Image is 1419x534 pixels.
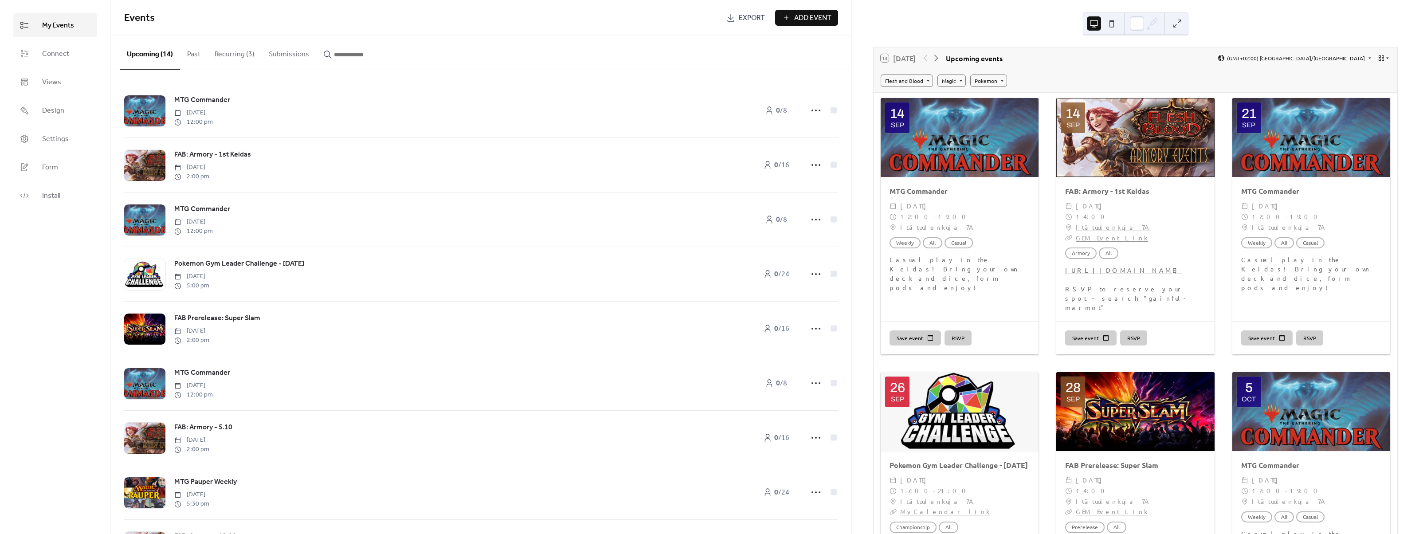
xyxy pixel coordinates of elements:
b: 0 [774,322,778,336]
div: ​ [1065,475,1072,486]
span: [DATE] [1252,475,1282,486]
b: 0 [774,158,778,172]
div: Sep [891,122,904,129]
div: Sep [1242,122,1255,129]
div: ​ [1065,496,1072,507]
div: ​ [890,475,897,486]
a: Settings [13,127,97,151]
a: FAB: Armory - 1st Keidas [174,149,251,161]
a: FAB Prerelease: Super Slam [174,313,260,324]
span: Itätuulenkuja 7A [1252,222,1327,233]
a: Itätuulenkuja 7A [1076,496,1151,507]
div: 26 [890,381,905,394]
span: FAB: Armory - 1st Keidas [174,149,251,160]
span: MTG Pauper Weekly [174,477,237,487]
span: 12:00 pm [174,390,213,400]
div: Casual play in the Keidas! Bring your own deck and dice, form pods and enjoy! [1232,255,1390,292]
a: 0/8 [754,212,798,228]
a: 0/16 [754,157,798,173]
div: ​ [1065,212,1072,222]
div: 21 [1242,107,1256,120]
div: ​ [1065,233,1072,243]
a: Design [13,98,97,122]
span: / 8 [776,378,787,389]
button: Past [180,36,208,69]
span: 12:00 [900,212,933,222]
button: RSVP [1120,330,1147,346]
span: [DATE] [1252,201,1282,212]
a: Itätuulenkuja 7A [1076,222,1151,233]
span: [DATE] [1076,201,1106,212]
span: Connect [42,49,69,59]
div: 28 [1066,381,1081,394]
b: 0 [774,486,778,499]
span: / 24 [774,269,789,280]
span: 2:00 pm [174,336,209,345]
span: [DATE] [174,217,213,227]
span: / 16 [774,433,789,444]
a: MTG Commander [174,94,230,106]
span: [DATE] [174,108,213,118]
span: Export [739,13,765,24]
b: 0 [776,377,780,390]
span: (GMT+02:00) [GEOGRAPHIC_DATA]/[GEOGRAPHIC_DATA] [1227,55,1365,61]
span: [DATE] [174,163,209,172]
a: GEM Event Link [1076,507,1148,515]
a: Pokemon Gym Leader Challenge - [DATE] [174,258,304,270]
div: ​ [890,201,897,212]
span: 2:00 pm [174,445,209,454]
div: ​ [1241,212,1248,222]
div: ​ [890,507,897,517]
span: 5:00 pm [174,281,209,291]
div: ​ [890,486,897,496]
div: RSVP to reserve your spot - search "gainful-marmot" [1056,266,1214,312]
div: MTG Commander [1232,460,1390,471]
div: ​ [1065,222,1072,233]
a: GEM Event Link [1076,234,1148,242]
span: 21:00 [938,486,971,496]
a: Connect [13,42,97,66]
a: FAB: Armory - 5.10 [174,422,232,433]
span: Itätuulenkuja 7A [900,222,975,233]
a: Export [720,10,772,26]
a: [URL][DOMAIN_NAME] [1065,266,1182,274]
span: 12:00 pm [174,118,213,127]
span: Add Event [794,13,831,24]
span: 14:00 [1076,212,1110,222]
span: [DATE] [174,326,209,336]
span: [DATE] [900,475,931,486]
button: Add Event [775,10,838,26]
span: 5:30 pm [174,499,209,509]
span: / 16 [774,324,789,334]
span: Itätuulenkuja 7A [1252,496,1327,507]
button: RSVP [1296,330,1323,346]
a: MTG Commander [174,204,230,215]
span: 19:00 [1290,486,1323,496]
span: - [933,212,938,222]
span: 12:00 pm [174,227,213,236]
span: / 8 [776,106,787,116]
span: 19:00 [1290,212,1323,222]
a: Pokemon Gym Leader Challenge - [DATE] [890,460,1028,470]
b: 0 [774,267,778,281]
div: ​ [1065,486,1072,496]
div: Casual play in the Keidas! Bring your own deck and dice, form pods and enjoy! [881,255,1039,292]
a: 0/8 [754,102,798,118]
div: 14 [1066,107,1080,120]
button: Upcoming (14) [120,36,180,70]
span: 14:00 [1076,486,1110,496]
span: MTG Commander [174,95,230,106]
a: Install [13,184,97,208]
div: ​ [1065,201,1072,212]
span: Views [42,77,61,88]
a: 0/24 [754,266,798,282]
button: Save event [1065,330,1117,346]
span: 19:00 [938,212,971,222]
a: MTG Pauper Weekly [174,476,237,488]
b: 0 [774,431,778,445]
a: FAB Prerelease: Super Slam [1065,460,1158,470]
